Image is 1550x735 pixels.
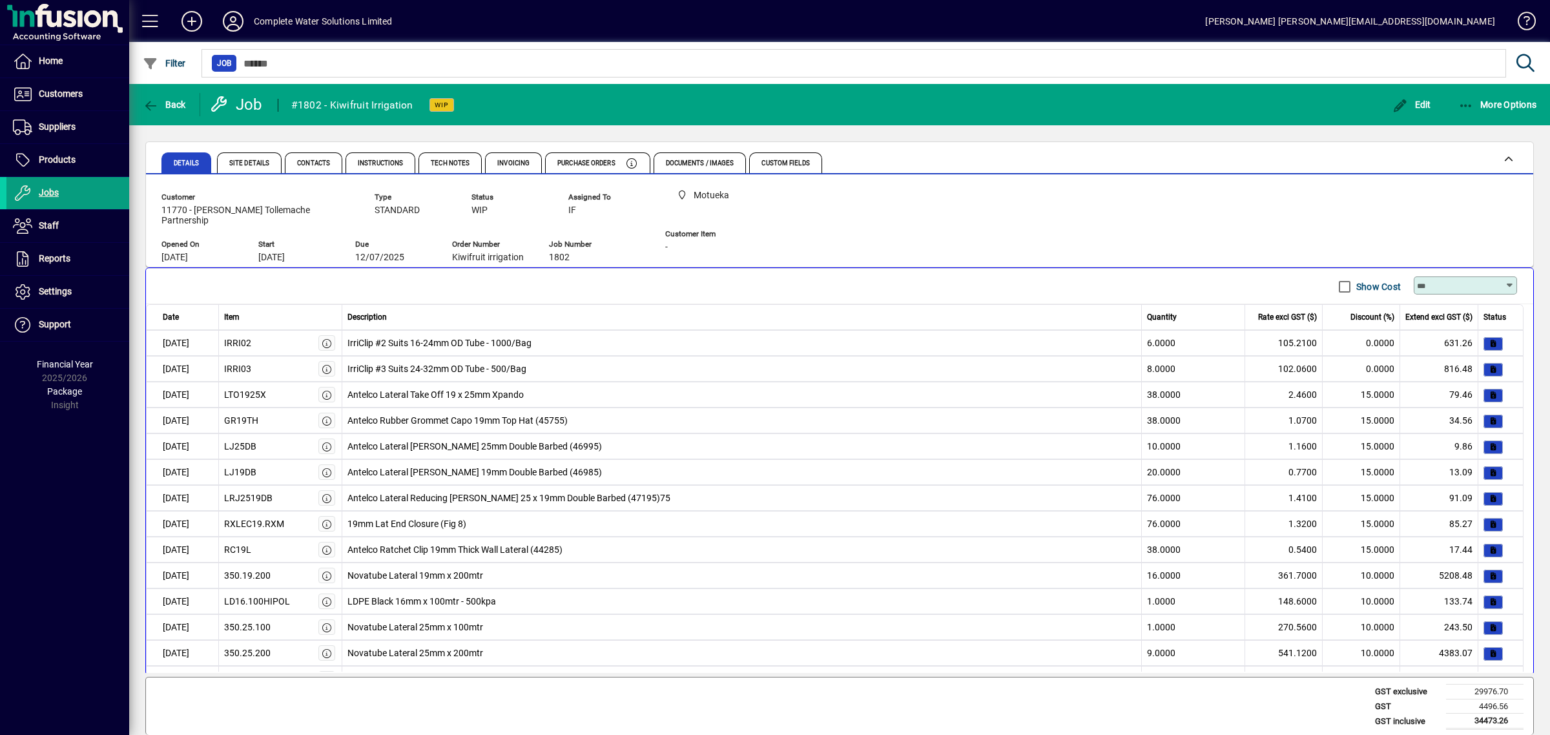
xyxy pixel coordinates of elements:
[224,440,256,453] div: LJ25DB
[6,45,129,78] a: Home
[1142,614,1245,640] td: 1.0000
[146,666,219,692] td: [DATE]
[497,160,530,167] span: Invoicing
[435,101,449,109] span: WIP
[342,356,1142,382] td: IrriClip #3 Suits 24-32mm OD Tube - 500/Bag
[342,614,1142,640] td: Novatube Lateral 25mm x 100mtr
[1323,563,1400,588] td: 10.0000
[375,193,452,202] span: Type
[1245,511,1323,537] td: 1.3200
[171,10,212,33] button: Add
[1258,311,1317,323] span: Rate excl GST ($)
[431,160,470,167] span: Tech Notes
[1245,356,1323,382] td: 102.0600
[1245,330,1323,356] td: 105.2100
[342,433,1142,459] td: Antelco Lateral [PERSON_NAME] 25mm Double Barbed (46995)
[146,485,219,511] td: [DATE]
[1147,311,1177,323] span: Quantity
[1369,685,1446,699] td: GST exclusive
[761,160,809,167] span: Custom Fields
[224,647,271,660] div: 350.25.200
[1245,640,1323,666] td: 541.1200
[146,563,219,588] td: [DATE]
[665,230,743,238] span: Customer Item
[1245,563,1323,588] td: 361.7000
[342,408,1142,433] td: Antelco Rubber Grommet Capo 19mm Top Hat (45755)
[1400,459,1478,485] td: 13.09
[224,492,273,505] div: LRJ2519DB
[6,210,129,242] a: Staff
[224,621,271,634] div: 350.25.100
[146,537,219,563] td: [DATE]
[1400,537,1478,563] td: 17.44
[342,485,1142,511] td: Antelco Lateral Reducing [PERSON_NAME] 25 x 19mm Double Barbed (47195)75
[1245,382,1323,408] td: 2.4600
[291,95,413,116] div: #1802 - Kiwifruit Irrigation
[342,330,1142,356] td: IrriClip #2 Suits 16-24mm OD Tube - 1000/Bag
[358,160,403,167] span: Instructions
[161,205,355,226] span: 11770 - [PERSON_NAME] Tollemache Partnership
[1245,485,1323,511] td: 1.4100
[1142,356,1245,382] td: 8.0000
[143,99,186,110] span: Back
[146,382,219,408] td: [DATE]
[258,240,336,249] span: Start
[1205,11,1495,32] div: [PERSON_NAME] [PERSON_NAME][EMAIL_ADDRESS][DOMAIN_NAME]
[39,253,70,264] span: Reports
[161,253,188,263] span: [DATE]
[452,240,530,249] span: Order Number
[1323,511,1400,537] td: 15.0000
[355,253,404,263] span: 12/07/2025
[1323,537,1400,563] td: 15.0000
[342,382,1142,408] td: Antelco Lateral Take Off 19 x 25mm Xpando
[146,433,219,459] td: [DATE]
[1142,330,1245,356] td: 6.0000
[146,511,219,537] td: [DATE]
[665,242,668,253] span: -
[297,160,330,167] span: Contacts
[1142,408,1245,433] td: 38.0000
[224,388,266,402] div: LTO1925X
[1369,699,1446,714] td: GST
[1142,537,1245,563] td: 38.0000
[224,517,284,531] div: RXLEC19.RXM
[1323,433,1400,459] td: 15.0000
[1245,614,1323,640] td: 270.5600
[1446,685,1524,699] td: 29976.70
[1245,666,1323,692] td: 297.2200
[1400,588,1478,614] td: 133.74
[210,94,265,115] div: Job
[342,640,1142,666] td: Novatube Lateral 25mm x 200mtr
[568,193,646,202] span: Assigned To
[224,336,251,350] div: IRRI02
[6,276,129,308] a: Settings
[1392,99,1431,110] span: Edit
[163,311,179,323] span: Date
[342,511,1142,537] td: 19mm Lat End Closure (Fig 8)
[342,537,1142,563] td: Antelco Ratchet Clip 19mm Thick Wall Lateral (44285)
[1446,699,1524,714] td: 4496.56
[452,253,524,263] span: Kiwifruit irrigation
[694,189,729,202] span: Motueka
[1446,714,1524,729] td: 34473.26
[224,569,271,583] div: 350.19.200
[47,386,82,397] span: Package
[471,193,549,202] span: Status
[1458,99,1537,110] span: More Options
[224,595,290,608] div: LD16.100HIPOL
[37,359,93,369] span: Financial Year
[568,205,576,216] span: IF
[1400,563,1478,588] td: 5208.48
[1142,433,1245,459] td: 10.0000
[1323,382,1400,408] td: 15.0000
[355,240,433,249] span: Due
[1400,666,1478,692] td: 267.50
[1400,511,1478,537] td: 85.27
[146,330,219,356] td: [DATE]
[1400,356,1478,382] td: 816.48
[174,160,199,167] span: Details
[1142,382,1245,408] td: 38.0000
[1400,485,1478,511] td: 91.09
[6,144,129,176] a: Products
[39,121,76,132] span: Suppliers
